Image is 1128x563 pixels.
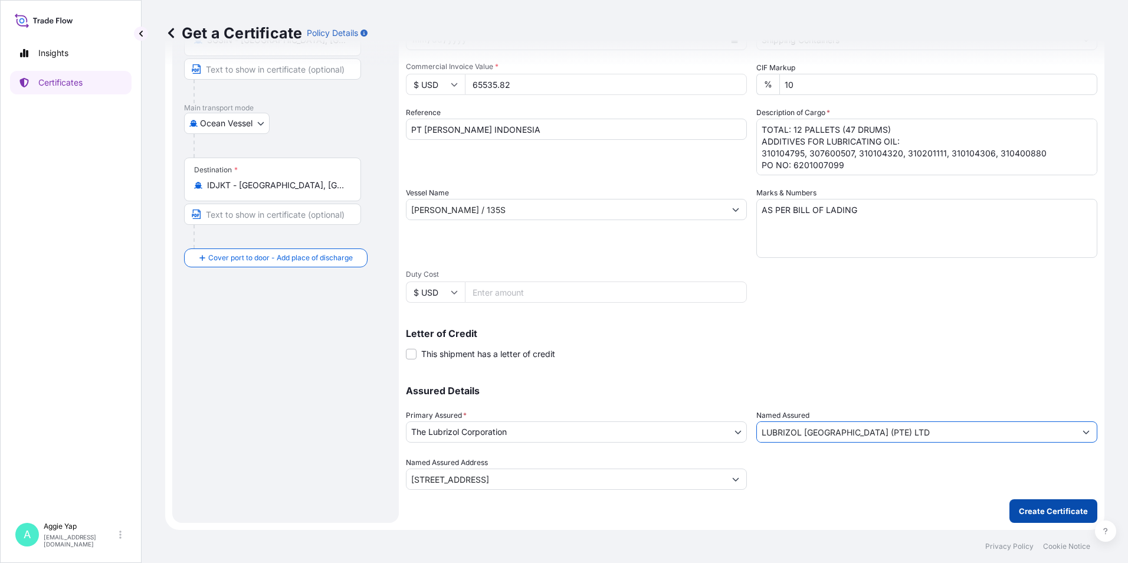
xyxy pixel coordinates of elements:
span: Commercial Invoice Value [406,62,747,71]
button: Select transport [184,113,270,134]
label: CIF Markup [756,62,795,74]
input: Enter booking reference [406,119,747,140]
a: Certificates [10,71,132,94]
button: Show suggestions [725,469,746,490]
input: Text to appear on certificate [184,58,361,80]
input: Enter amount [465,281,747,303]
input: Text to appear on certificate [184,204,361,225]
p: Policy Details [307,27,358,39]
label: Named Assured [756,410,809,421]
a: Insights [10,41,132,65]
label: Named Assured Address [406,457,488,469]
p: Main transport mode [184,103,387,113]
span: This shipment has a letter of credit [421,348,555,360]
input: Named Assured Address [406,469,725,490]
p: Certificates [38,77,83,89]
span: The Lubrizol Corporation [411,426,507,438]
span: Primary Assured [406,410,467,421]
input: Destination [207,179,346,191]
button: Cover port to door - Add place of discharge [184,248,368,267]
button: The Lubrizol Corporation [406,421,747,443]
a: Cookie Notice [1043,542,1090,551]
label: Description of Cargo [756,107,830,119]
label: Marks & Numbers [756,187,817,199]
p: Get a Certificate [165,24,302,42]
input: Assured Name [757,421,1075,443]
div: % [756,74,779,95]
input: Type to search vessel name or IMO [406,199,725,220]
input: Enter amount [465,74,747,95]
button: Create Certificate [1009,499,1097,523]
span: A [24,529,31,541]
input: Enter percentage between 0 and 24% [779,74,1097,95]
p: Letter of Credit [406,329,1097,338]
span: Cover port to door - Add place of discharge [208,252,353,264]
p: Aggie Yap [44,522,117,531]
p: Assured Details [406,386,1097,395]
p: [EMAIL_ADDRESS][DOMAIN_NAME] [44,533,117,548]
label: Reference [406,107,441,119]
p: Insights [38,47,68,59]
button: Show suggestions [725,199,746,220]
a: Privacy Policy [985,542,1034,551]
span: Duty Cost [406,270,747,279]
label: Vessel Name [406,187,449,199]
p: Create Certificate [1019,505,1088,517]
span: Ocean Vessel [200,117,253,129]
div: Destination [194,165,238,175]
button: Show suggestions [1075,421,1097,443]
